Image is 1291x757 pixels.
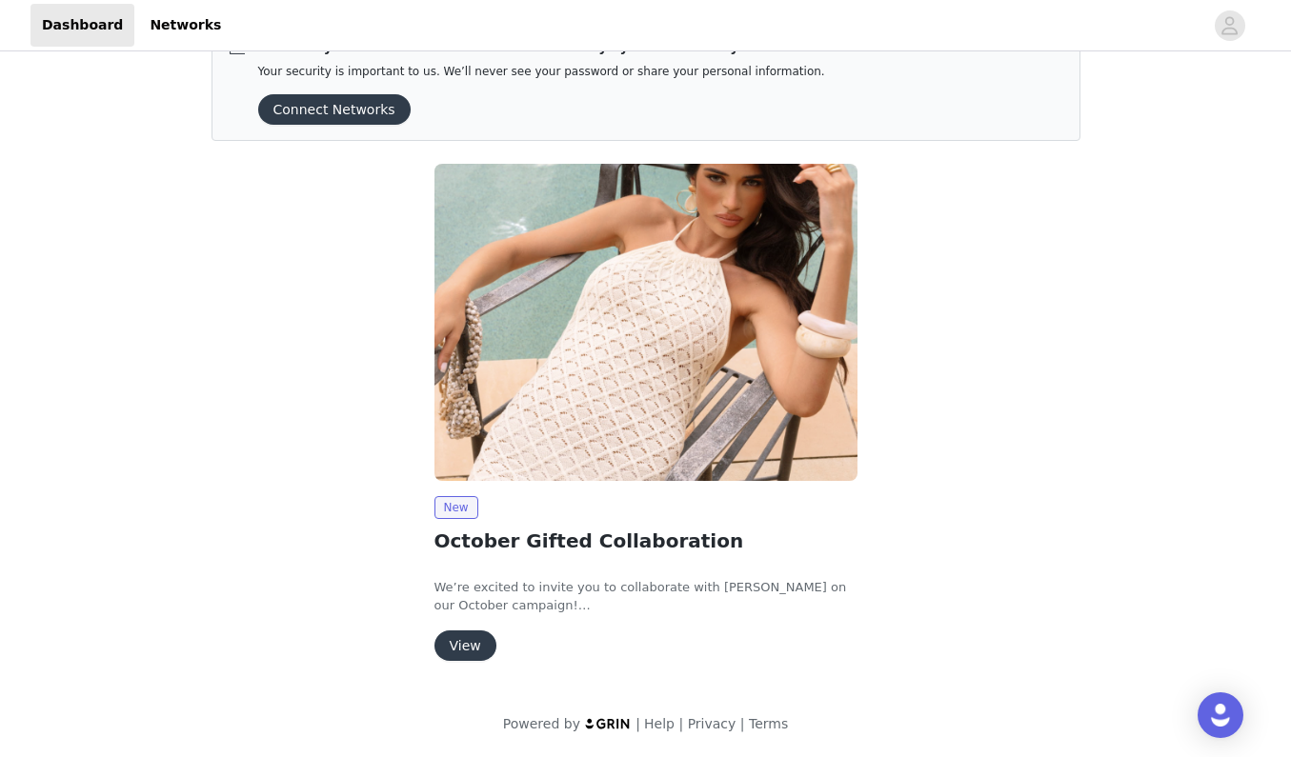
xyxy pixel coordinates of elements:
span: New [434,496,478,519]
h2: October Gifted Collaboration [434,527,857,555]
span: Powered by [503,716,580,731]
a: Terms [749,716,788,731]
span: | [635,716,640,731]
a: View [434,639,496,653]
span: | [678,716,683,731]
button: View [434,630,496,661]
div: Open Intercom Messenger [1198,692,1243,738]
img: Peppermayo EU [434,164,857,481]
img: logo [584,717,632,729]
p: Your security is important to us. We’ll never see your password or share your personal information. [258,65,987,79]
a: Networks [138,4,232,47]
button: Connect Networks [258,94,411,125]
a: Privacy [688,716,736,731]
a: Dashboard [30,4,134,47]
div: avatar [1220,10,1239,41]
a: Help [644,716,675,731]
span: | [740,716,745,731]
p: We’re excited to invite you to collaborate with [PERSON_NAME] on our October campaign! [434,578,857,615]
